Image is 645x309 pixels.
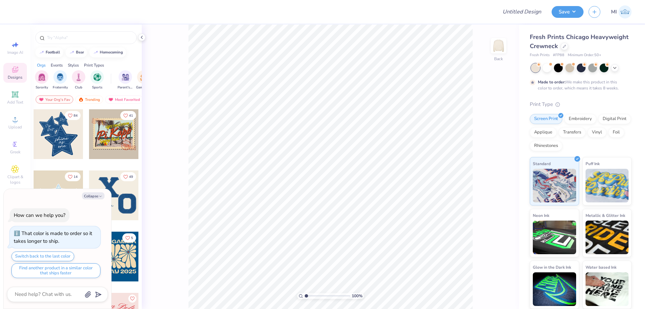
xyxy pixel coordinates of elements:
img: most_fav.gif [39,97,44,102]
img: trend_line.gif [39,50,44,54]
span: Metallic & Glitter Ink [586,212,625,219]
div: filter for Game Day [136,70,152,90]
button: filter button [72,70,85,90]
img: Parent's Weekend Image [122,73,129,81]
span: Glow in the Dark Ink [533,264,571,271]
button: filter button [136,70,152,90]
img: Water based Ink [586,272,629,306]
div: Rhinestones [530,141,562,151]
span: Upload [8,124,22,130]
span: 49 [129,175,133,179]
span: Minimum Order: 50 + [568,52,601,58]
div: Back [494,56,503,62]
div: Transfers [559,127,586,138]
span: Neon Ink [533,212,549,219]
div: Embroidery [564,114,596,124]
span: Designs [8,75,23,80]
span: Parent's Weekend [118,85,133,90]
div: Styles [68,62,79,68]
img: Fraternity Image [56,73,64,81]
div: filter for Fraternity [53,70,68,90]
a: MI [611,5,632,18]
img: Metallic & Glitter Ink [586,221,629,254]
div: Orgs [37,62,46,68]
span: Game Day [136,85,152,90]
div: Your Org's Fav [36,95,73,104]
button: Like [65,111,81,120]
button: filter button [118,70,133,90]
div: filter for Club [72,70,85,90]
span: Fresh Prints Chicago Heavyweight Crewneck [530,33,629,50]
img: Standard [533,169,576,202]
div: filter for Parent's Weekend [118,70,133,90]
span: Standard [533,160,551,167]
span: 41 [129,114,133,117]
span: 84 [74,114,78,117]
div: filter for Sports [90,70,104,90]
button: Like [120,111,136,120]
span: Puff Ink [586,160,600,167]
span: Greek [10,149,20,155]
div: Events [51,62,63,68]
img: Sorority Image [38,73,46,81]
button: homecoming [89,47,126,57]
button: Like [65,172,81,181]
span: Add Text [7,100,23,105]
div: Print Types [84,62,104,68]
img: trending.gif [78,97,84,102]
span: MI [611,8,617,16]
div: Foil [608,127,624,138]
button: filter button [53,70,68,90]
img: Club Image [75,73,82,81]
div: Digital Print [598,114,631,124]
div: Vinyl [588,127,606,138]
img: Sports Image [93,73,101,81]
img: most_fav.gif [108,97,114,102]
img: Game Day Image [140,73,148,81]
div: bear [76,50,84,54]
span: Fraternity [53,85,68,90]
div: That color is made to order so it takes longer to ship. [14,230,92,244]
button: Save [552,6,584,18]
button: Switch back to the last color [11,252,74,261]
img: trend_line.gif [69,50,75,54]
button: Collapse [82,192,104,199]
span: Sports [92,85,102,90]
div: Screen Print [530,114,562,124]
img: trend_line.gif [93,50,98,54]
span: Water based Ink [586,264,616,271]
button: Like [120,172,136,181]
img: Back [492,39,505,52]
div: We make this product in this color to order, which means it takes 8 weeks. [538,79,620,91]
span: # FP88 [553,52,564,58]
button: Find another product in a similar color that ships faster [11,263,100,278]
input: Untitled Design [497,5,547,18]
div: Applique [530,127,557,138]
span: Sorority [36,85,48,90]
span: 100 % [352,293,362,299]
div: filter for Sorority [35,70,48,90]
strong: Made to order: [538,79,566,85]
span: 5 [131,236,133,240]
div: homecoming [100,50,123,54]
img: Neon Ink [533,221,576,254]
div: How can we help you? [14,212,66,219]
button: Like [128,295,136,303]
input: Try "Alpha" [46,34,132,41]
button: filter button [35,70,48,90]
button: bear [66,47,87,57]
img: Mark Isaac [618,5,632,18]
button: Like [122,233,136,242]
img: Glow in the Dark Ink [533,272,576,306]
div: Print Type [530,101,632,108]
div: football [46,50,60,54]
button: football [35,47,63,57]
span: Clipart & logos [3,174,27,185]
span: 14 [74,175,78,179]
div: Trending [75,95,103,104]
span: Club [75,85,82,90]
img: Puff Ink [586,169,629,202]
span: Image AI [7,50,23,55]
span: Fresh Prints [530,52,550,58]
div: Most Favorited [105,95,143,104]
